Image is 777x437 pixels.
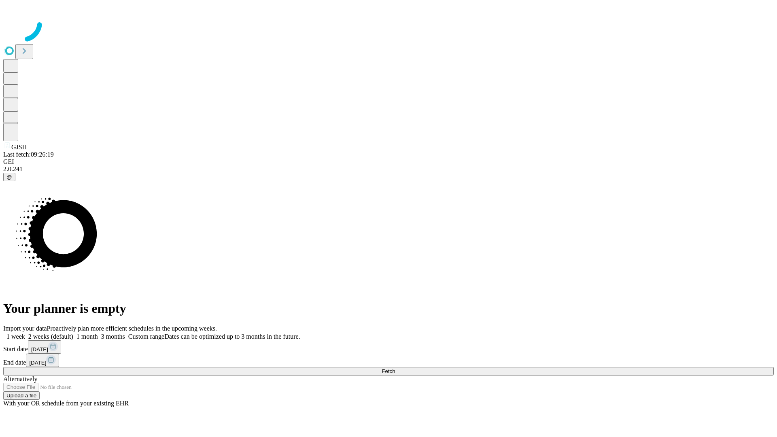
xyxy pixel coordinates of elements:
[101,333,125,340] span: 3 months
[26,354,59,367] button: [DATE]
[3,151,54,158] span: Last fetch: 09:26:19
[3,375,37,382] span: Alternatively
[28,333,73,340] span: 2 weeks (default)
[3,325,47,332] span: Import your data
[3,340,774,354] div: Start date
[6,174,12,180] span: @
[11,144,27,151] span: GJSH
[3,173,15,181] button: @
[382,368,395,374] span: Fetch
[31,346,48,352] span: [DATE]
[3,158,774,165] div: GEI
[29,360,46,366] span: [DATE]
[3,301,774,316] h1: Your planner is empty
[47,325,217,332] span: Proactively plan more efficient schedules in the upcoming weeks.
[3,354,774,367] div: End date
[3,391,40,400] button: Upload a file
[3,165,774,173] div: 2.0.241
[128,333,164,340] span: Custom range
[76,333,98,340] span: 1 month
[164,333,300,340] span: Dates can be optimized up to 3 months in the future.
[3,367,774,375] button: Fetch
[28,340,61,354] button: [DATE]
[3,400,129,407] span: With your OR schedule from your existing EHR
[6,333,25,340] span: 1 week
